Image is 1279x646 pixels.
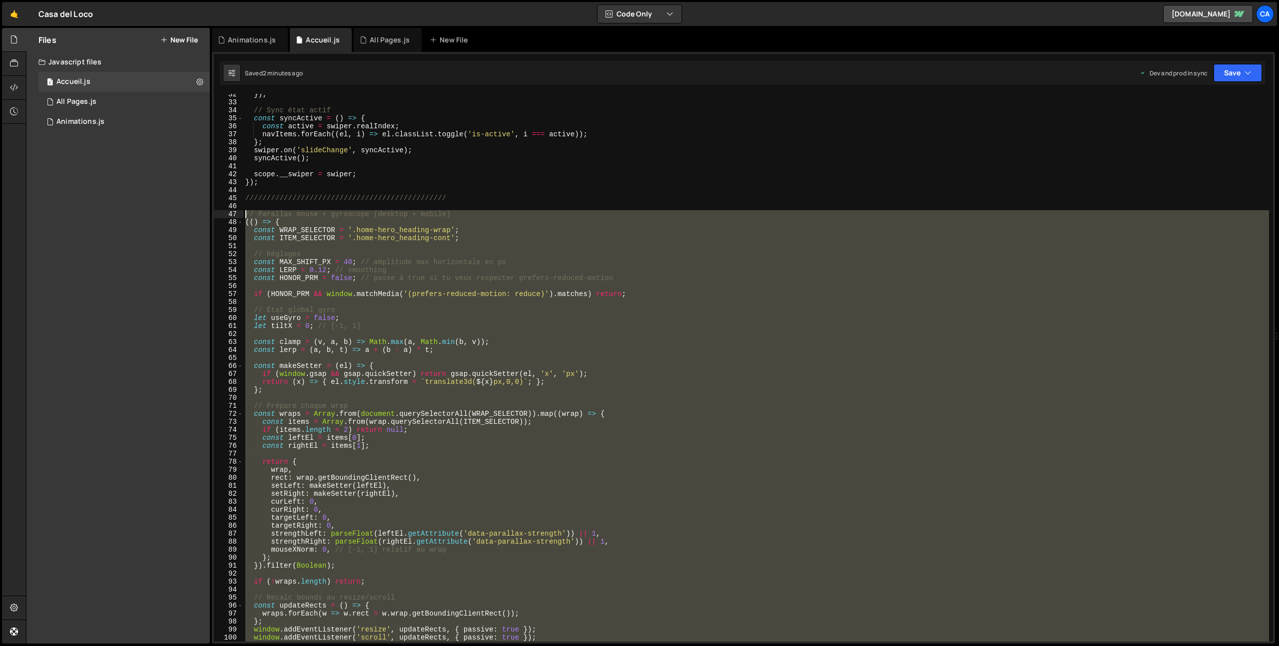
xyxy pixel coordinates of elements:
[2,2,26,26] a: 🤙
[1163,5,1253,23] a: [DOMAIN_NAME]
[214,394,243,402] div: 70
[214,474,243,482] div: 80
[214,242,243,250] div: 51
[214,130,243,138] div: 37
[214,266,243,274] div: 54
[214,434,243,442] div: 75
[214,314,243,322] div: 60
[214,354,243,362] div: 65
[214,602,243,610] div: 96
[214,186,243,194] div: 44
[214,202,243,210] div: 46
[214,114,243,122] div: 35
[214,154,243,162] div: 40
[214,562,243,570] div: 91
[38,34,56,45] h2: Files
[214,234,243,242] div: 50
[214,146,243,154] div: 39
[38,112,210,132] div: 16791/46000.js
[214,594,243,602] div: 95
[214,322,243,330] div: 61
[214,386,243,394] div: 69
[214,506,243,514] div: 84
[214,450,243,458] div: 77
[214,338,243,346] div: 63
[214,530,243,538] div: 87
[214,194,243,202] div: 45
[214,258,243,266] div: 53
[214,466,243,474] div: 79
[214,618,243,626] div: 98
[26,52,210,72] div: Javascript files
[214,90,243,98] div: 32
[214,522,243,530] div: 86
[214,418,243,426] div: 73
[214,546,243,554] div: 89
[214,426,243,434] div: 74
[214,410,243,418] div: 72
[598,5,681,23] button: Code Only
[263,69,303,77] div: 2 minutes ago
[228,35,276,45] div: Animations.js
[38,8,93,20] div: Casa del Loco
[214,330,243,338] div: 62
[214,250,243,258] div: 52
[214,442,243,450] div: 76
[214,122,243,130] div: 36
[214,138,243,146] div: 38
[214,514,243,522] div: 85
[214,346,243,354] div: 64
[214,282,243,290] div: 56
[214,626,243,634] div: 99
[214,610,243,618] div: 97
[214,306,243,314] div: 59
[214,106,243,114] div: 34
[214,218,243,226] div: 48
[214,554,243,562] div: 90
[214,482,243,490] div: 81
[214,498,243,506] div: 83
[214,402,243,410] div: 71
[214,458,243,466] div: 78
[214,98,243,106] div: 33
[306,35,340,45] div: Accueil.js
[370,35,410,45] div: All Pages.js
[214,290,243,298] div: 57
[214,370,243,378] div: 67
[214,634,243,642] div: 100
[430,35,472,45] div: New File
[245,69,303,77] div: Saved
[214,378,243,386] div: 68
[214,226,243,234] div: 49
[214,210,243,218] div: 47
[214,578,243,586] div: 93
[56,117,104,126] div: Animations.js
[214,170,243,178] div: 42
[214,362,243,370] div: 66
[214,586,243,594] div: 94
[214,162,243,170] div: 41
[214,178,243,186] div: 43
[56,77,90,86] div: Accueil.js
[1256,5,1274,23] a: Ca
[38,72,210,92] div: 16791/45941.js
[56,97,96,106] div: All Pages.js
[214,570,243,578] div: 92
[214,298,243,306] div: 58
[214,538,243,546] div: 88
[214,274,243,282] div: 55
[1140,69,1208,77] div: Dev and prod in sync
[160,36,198,44] button: New File
[47,79,53,87] span: 1
[214,490,243,498] div: 82
[38,92,210,112] div: 16791/45882.js
[1214,64,1262,82] button: Save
